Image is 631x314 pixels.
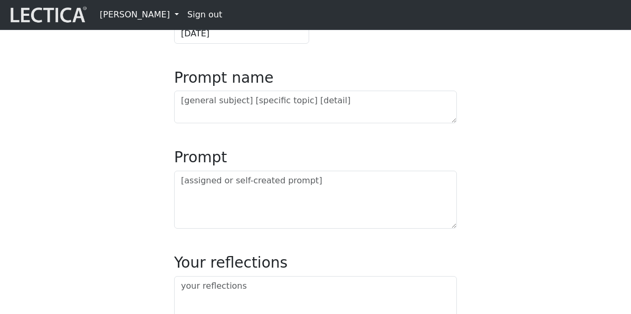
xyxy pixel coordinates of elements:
[174,149,457,166] h3: Prompt
[183,4,226,25] a: Sign out
[174,254,457,272] h3: Your reflections
[8,5,87,25] img: lecticalive
[174,69,457,87] h3: Prompt name
[95,4,183,25] a: [PERSON_NAME]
